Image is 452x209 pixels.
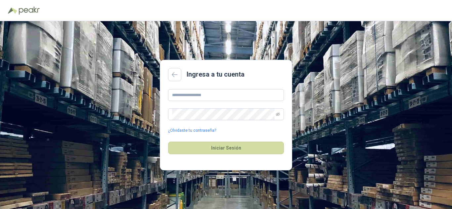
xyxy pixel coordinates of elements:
img: Logo [8,7,17,14]
h2: Ingresa a tu cuenta [187,69,245,80]
span: eye-invisible [276,112,280,116]
img: Peakr [19,7,40,15]
button: Iniciar Sesión [168,142,284,154]
a: ¿Olvidaste tu contraseña? [168,127,216,134]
